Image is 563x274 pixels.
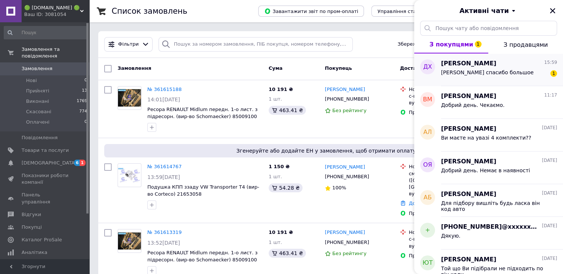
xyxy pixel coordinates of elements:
[26,98,49,105] span: Виконані
[422,259,432,267] span: ЮТ
[269,249,306,258] div: 463.41 ₴
[377,9,434,14] span: Управління статусами
[269,239,282,245] span: 1 шт.
[414,86,563,119] button: ВМ[PERSON_NAME]11:17Добрий день. Чекаємо.
[423,95,432,104] span: ВМ
[147,87,182,92] a: № 361615188
[423,193,432,202] span: АБ
[26,88,49,94] span: Прийняті
[323,172,371,182] div: [PHONE_NUMBER]
[147,250,257,262] span: Ресора RENAULT Midlum передн. 1-о лист. з підресорн. (вир-во Schomaecker) 85009100
[118,65,151,71] span: Замовлення
[118,41,139,48] span: Фільтри
[409,252,484,259] div: Пром-оплата
[82,88,87,94] span: 13
[332,185,346,190] span: 100%
[325,229,365,236] a: [PERSON_NAME]
[118,163,141,187] a: Фото товару
[22,192,69,205] span: Панель управління
[409,163,484,170] div: Нова Пошта
[459,6,509,16] span: Активні чати
[414,151,563,184] button: ОЯ[PERSON_NAME][DATE]Добрий день. Немає в наявності
[22,172,69,186] span: Показники роботи компанії
[425,226,430,235] span: +
[441,200,547,212] span: Для підбору вишліть будь ласка він код авто
[414,119,563,151] button: АЛ[PERSON_NAME][DATE]Ви маєте на увазі 4 комплекти??
[409,200,436,206] a: Додати ЕН
[22,249,47,256] span: Аналітика
[147,174,180,180] span: 13:59[DATE]
[542,223,557,229] span: [DATE]
[441,102,505,108] span: Добрий день. Чекаємо.
[22,211,41,218] span: Відгуки
[147,229,182,235] a: № 361613319
[147,164,182,169] a: № 361614767
[542,125,557,131] span: [DATE]
[147,240,180,246] span: 13:52[DATE]
[26,119,49,125] span: Оплачені
[441,69,534,75] span: [PERSON_NAME] спасибо большое
[409,170,484,198] div: смт. Покровське ([GEOGRAPHIC_DATA], [GEOGRAPHIC_DATA].), №1: вул. Миру, 2
[77,98,87,105] span: 1769
[24,4,80,11] span: 🟢 CUMMINS.IN.UA 🟢
[147,184,259,197] a: Подушка КПП ззаду VW Transporter T4 (вир-во Corteco) 21653058
[118,89,141,107] img: Фото товару
[26,108,51,115] span: Скасовані
[264,8,358,14] span: Завантажити звіт по пром-оплаті
[74,160,80,166] span: 6
[550,70,557,77] span: 1
[269,106,306,115] div: 463.41 ₴
[409,210,484,217] div: Пром-оплата
[26,77,37,84] span: Нові
[542,190,557,196] span: [DATE]
[441,157,496,166] span: [PERSON_NAME]
[269,164,290,169] span: 1 150 ₴
[323,238,371,247] div: [PHONE_NUMBER]
[409,236,484,249] div: с-ще. [STREET_ADDRESS]: вул. [PERSON_NAME], 1в
[542,157,557,164] span: [DATE]
[414,184,563,217] button: АБ[PERSON_NAME][DATE]Для підбору вишліть будь ласка він код авто
[414,53,563,86] button: ДХ[PERSON_NAME]15:59[PERSON_NAME] спасибо большое1
[79,108,87,115] span: 774
[544,92,557,98] span: 11:17
[409,109,484,116] div: Пром-оплата
[22,237,62,243] span: Каталог ProSale
[147,97,180,102] span: 14:01[DATE]
[441,59,496,68] span: [PERSON_NAME]
[269,96,282,102] span: 1 шт.
[441,233,460,239] span: Дякую.
[22,65,52,72] span: Замовлення
[332,108,367,113] span: Без рейтингу
[475,41,482,48] span: 1
[22,134,58,141] span: Повідомлення
[409,93,484,106] div: с-ще. [STREET_ADDRESS]: вул. [PERSON_NAME], 1в
[414,217,563,249] button: +[PHONE_NUMBER]@xxxxxx$.com[DATE]Дякую.
[441,125,496,133] span: [PERSON_NAME]
[441,190,496,199] span: [PERSON_NAME]
[441,223,540,231] span: [PHONE_NUMBER]@xxxxxx$.com
[423,63,432,71] span: ДХ
[409,229,484,236] div: Нова Пошта
[22,160,77,166] span: [DEMOGRAPHIC_DATA]
[397,41,448,48] span: Збережені фільтри:
[118,229,141,253] a: Фото товару
[325,164,365,171] a: [PERSON_NAME]
[258,6,364,17] button: Завантажити звіт по пром-оплаті
[269,229,293,235] span: 10 191 ₴
[441,92,496,101] span: [PERSON_NAME]
[429,41,473,48] span: З покупцями
[371,6,440,17] button: Управління статусами
[503,41,548,48] span: З продавцями
[323,94,371,104] div: [PHONE_NUMBER]
[542,255,557,262] span: [DATE]
[84,119,87,125] span: 0
[409,86,484,93] div: Нова Пошта
[118,168,141,183] img: Фото товару
[441,255,496,264] span: [PERSON_NAME]
[22,46,89,59] span: Замовлення та повідомлення
[107,147,545,154] span: Згенеруйте або додайте ЕН у замовлення, щоб отримати оплату
[112,7,187,16] h1: Список замовлень
[147,107,257,119] a: Ресора RENAULT Midlum передн. 1-о лист. з підресорн. (вир-во Schomaecker) 85009100
[118,86,141,110] a: Фото товару
[488,36,563,53] button: З продавцями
